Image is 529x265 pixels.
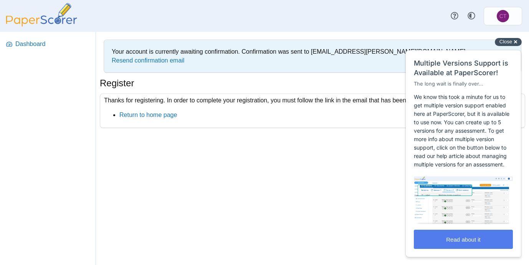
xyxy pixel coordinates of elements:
iframe: Help Scout Beacon - Messages and Notifications [402,31,526,261]
a: PaperScorer [3,21,80,28]
span: Caitlin Turpin [497,10,509,22]
span: Caitlin Turpin [499,13,507,19]
a: Dashboard [3,35,93,53]
h1: Register [100,77,134,90]
div: Thanks for registering. In order to complete your registration, you must follow the link in the e... [100,94,525,128]
img: PaperScorer [3,3,80,26]
a: Caitlin Turpin [484,7,522,25]
a: Resend confirmation email [112,57,184,64]
a: Return to home page [119,112,177,118]
span: Dashboard [15,40,90,48]
div: Your account is currently awaiting confirmation. Confirmation was sent to [EMAIL_ADDRESS][PERSON_... [108,44,517,69]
